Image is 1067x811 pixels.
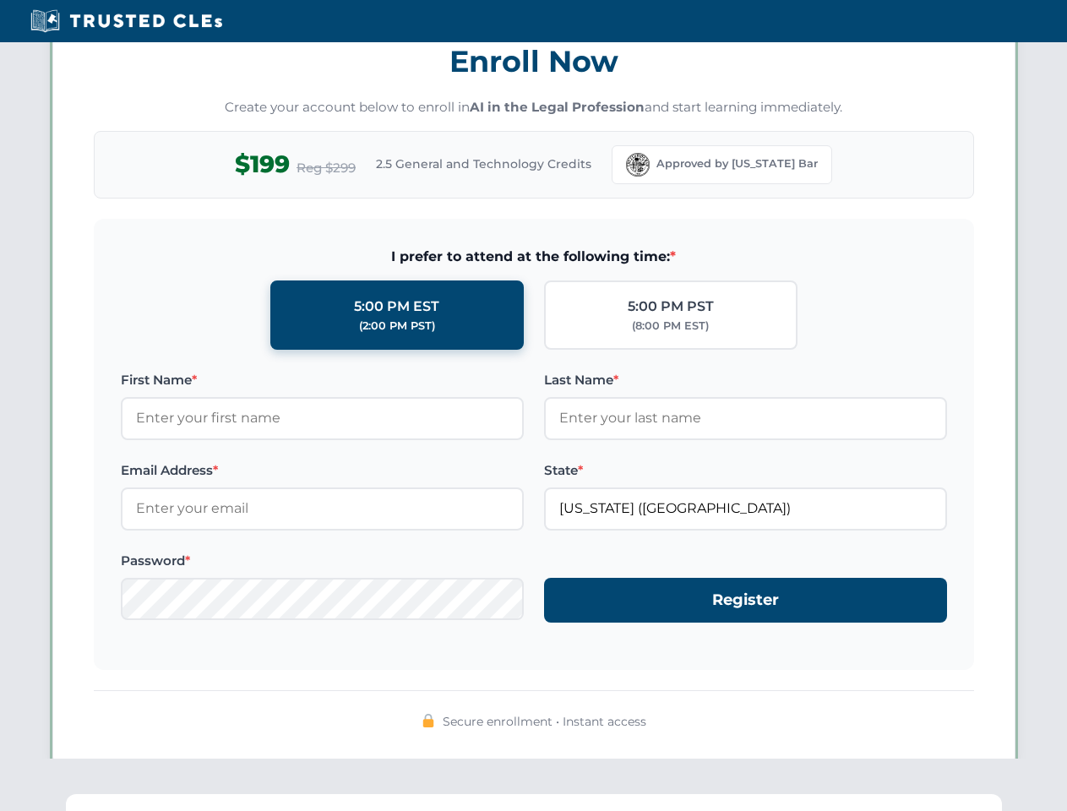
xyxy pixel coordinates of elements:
[544,397,947,439] input: Enter your last name
[94,35,974,88] h3: Enroll Now
[121,460,524,481] label: Email Address
[656,155,818,172] span: Approved by [US_STATE] Bar
[94,98,974,117] p: Create your account below to enroll in and start learning immediately.
[121,487,524,530] input: Enter your email
[376,155,591,173] span: 2.5 General and Technology Credits
[235,145,290,183] span: $199
[25,8,227,34] img: Trusted CLEs
[626,153,650,177] img: Florida Bar
[544,370,947,390] label: Last Name
[544,487,947,530] input: Florida (FL)
[470,99,645,115] strong: AI in the Legal Profession
[628,296,714,318] div: 5:00 PM PST
[632,318,709,335] div: (8:00 PM EST)
[121,551,524,571] label: Password
[422,714,435,727] img: 🔒
[297,158,356,178] span: Reg $299
[544,578,947,623] button: Register
[544,460,947,481] label: State
[443,712,646,731] span: Secure enrollment • Instant access
[354,296,439,318] div: 5:00 PM EST
[121,397,524,439] input: Enter your first name
[121,370,524,390] label: First Name
[121,246,947,268] span: I prefer to attend at the following time:
[359,318,435,335] div: (2:00 PM PST)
